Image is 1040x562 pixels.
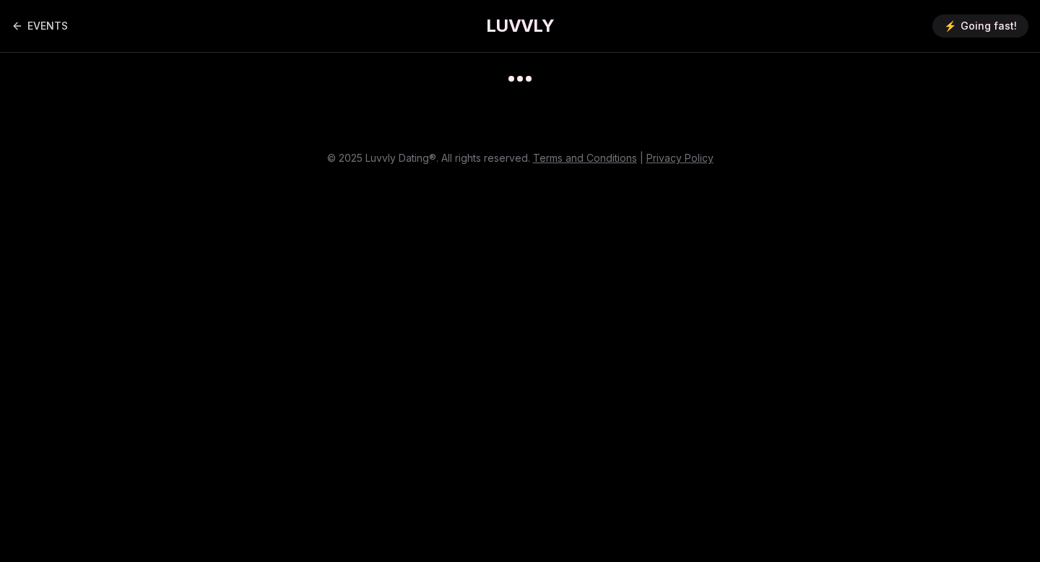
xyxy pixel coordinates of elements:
a: LUVVLY [486,14,554,38]
a: Terms and Conditions [533,152,637,164]
span: Going fast! [961,19,1017,33]
span: | [640,152,643,164]
span: ⚡️ [944,19,956,33]
a: Back to events [12,12,68,40]
a: Privacy Policy [646,152,714,164]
